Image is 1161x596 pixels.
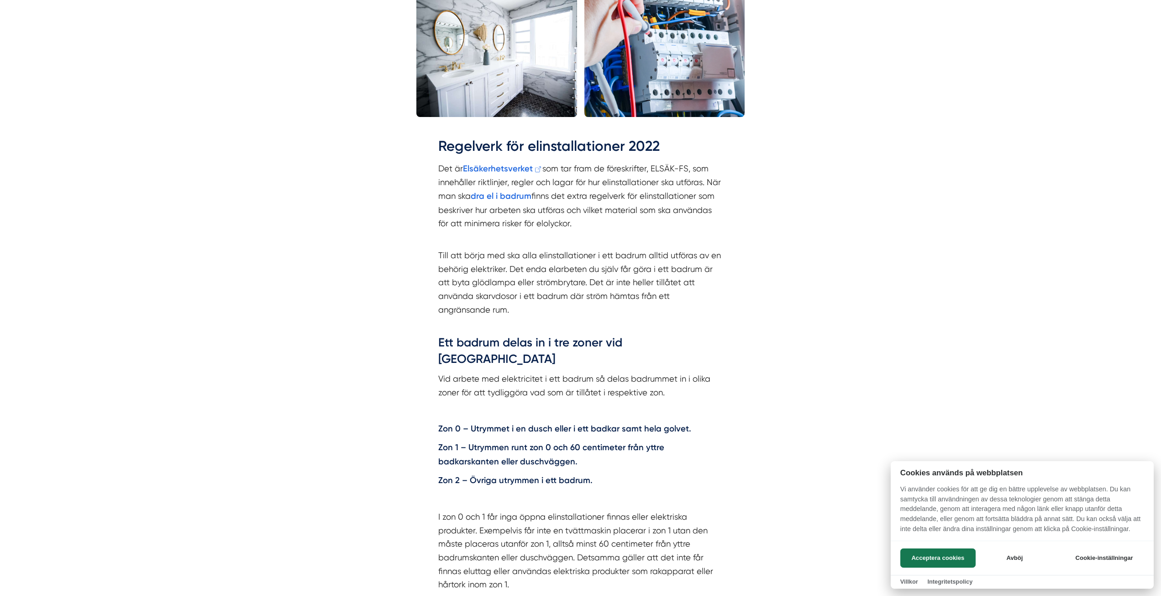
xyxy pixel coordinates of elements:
[927,578,972,585] a: Integritetspolicy
[900,578,918,585] a: Villkor
[900,548,976,568] button: Acceptera cookies
[891,468,1154,477] h2: Cookies används på webbplatsen
[978,548,1051,568] button: Avböj
[1064,548,1144,568] button: Cookie-inställningar
[891,484,1154,540] p: Vi använder cookies för att ge dig en bättre upplevelse av webbplatsen. Du kan samtycka till anvä...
